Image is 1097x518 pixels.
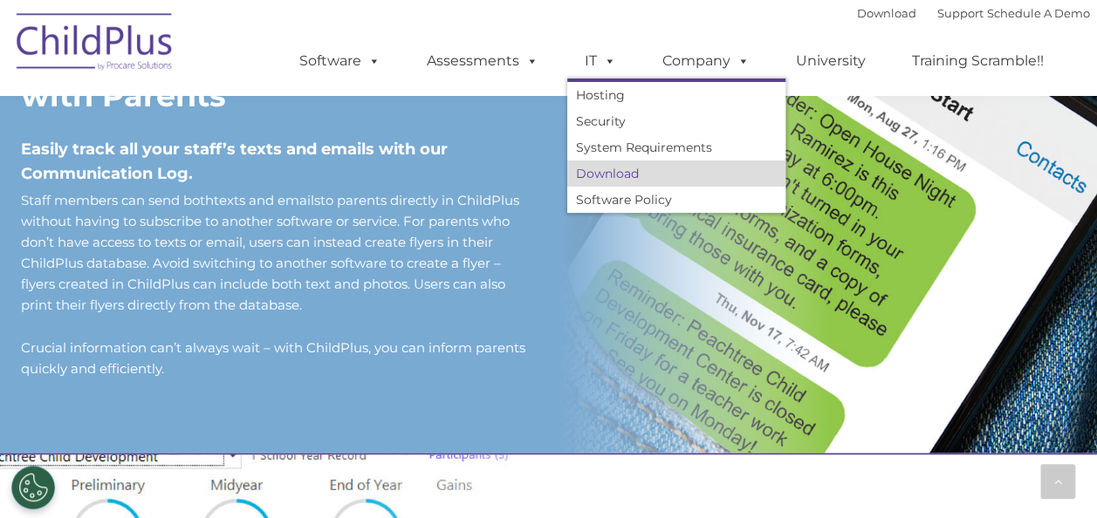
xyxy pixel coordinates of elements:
a: Software Policy [567,187,785,213]
img: ChildPlus by Procare Solutions [8,1,182,88]
font: | [857,6,1090,20]
span: Staff members can send both to parents directly in ChildPlus without having to subscribe to anoth... [21,191,519,312]
a: texts and emails [214,191,320,208]
a: Software [282,44,398,78]
a: System Requirements [567,134,785,160]
a: Security [567,108,785,134]
a: IT [567,44,634,78]
a: Assessments [409,44,556,78]
span: Crucial information can’t always wait – with ChildPlus, you can inform parents quickly and effici... [21,338,525,376]
a: Support [937,6,984,20]
iframe: Chat Widget [812,330,1097,518]
a: Schedule A Demo [987,6,1090,20]
a: Company [645,44,767,78]
a: Download [567,160,785,187]
button: Cookies Settings [11,466,55,509]
a: Download [857,6,916,20]
a: Training Scramble!! [895,44,1061,78]
a: University [778,44,883,78]
span: Easily track all your staff’s texts and emails with our Communication Log. [21,139,448,182]
a: Hosting [567,82,785,108]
